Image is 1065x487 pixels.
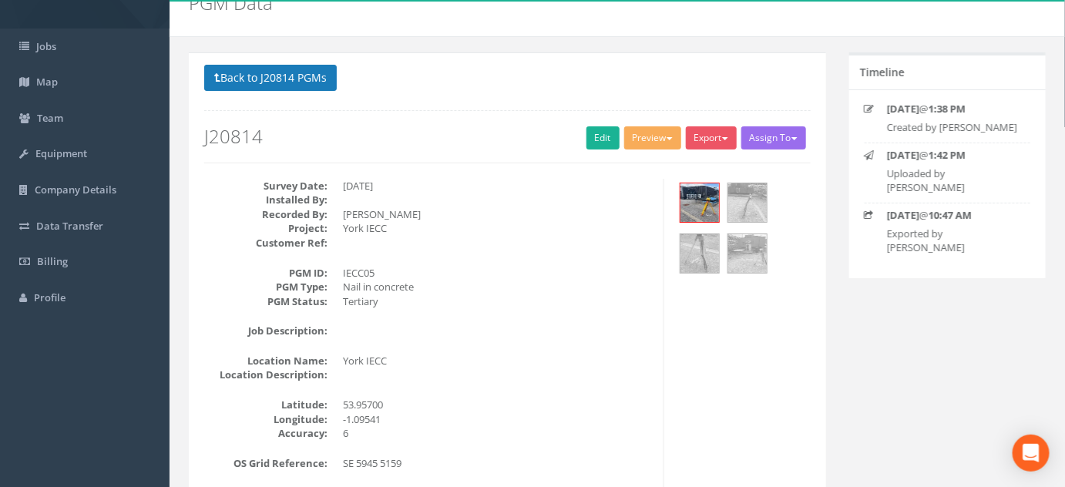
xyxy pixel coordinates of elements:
img: 14685082-27dc-d185-eb2b-6d0545317a42_27a18d6c-5a0f-1453-0fca-af62f9b6dbbd_thumb.jpg [728,183,767,222]
dt: Location Description: [204,368,328,382]
dd: York IECC [343,354,652,368]
p: @ [888,148,1023,163]
button: Export [686,126,737,149]
h2: J20814 [204,126,811,146]
dt: Accuracy: [204,426,328,441]
p: Created by [PERSON_NAME] [888,120,1023,135]
p: Uploaded by [PERSON_NAME] [888,166,1023,195]
span: Billing [37,254,68,268]
dd: 6 [343,426,652,441]
dd: Tertiary [343,294,652,309]
p: Exported by [PERSON_NAME] [888,227,1023,255]
strong: 1:38 PM [929,102,966,116]
dd: -1.09541 [343,412,652,427]
strong: 1:42 PM [929,148,966,162]
strong: [DATE] [888,148,920,162]
strong: 10:47 AM [929,208,973,222]
dt: Recorded By: [204,207,328,222]
dt: PGM Status: [204,294,328,309]
dt: Location Name: [204,354,328,368]
a: Edit [586,126,620,149]
img: 14685082-27dc-d185-eb2b-6d0545317a42_8742d684-1959-093a-f11a-94857bb39d19_thumb.jpg [728,234,767,273]
dt: OS Grid Reference: [204,456,328,471]
span: Team [37,111,63,125]
dt: Job Description: [204,324,328,338]
span: Profile [34,291,66,304]
dt: PGM Type: [204,280,328,294]
button: Back to J20814 PGMs [204,65,337,91]
h5: Timeline [861,66,905,78]
dd: [DATE] [343,179,652,193]
dd: Nail in concrete [343,280,652,294]
dt: Longitude: [204,412,328,427]
div: Open Intercom Messenger [1013,435,1050,472]
strong: [DATE] [888,208,920,222]
button: Preview [624,126,681,149]
span: Jobs [36,39,56,53]
dt: Survey Date: [204,179,328,193]
img: 14685082-27dc-d185-eb2b-6d0545317a42_77fb8488-a61c-08bc-670c-a768adbf5535_thumb.jpg [680,234,719,273]
span: Company Details [35,183,116,196]
img: 14685082-27dc-d185-eb2b-6d0545317a42_c88ec1c2-ccc3-282e-cb3a-b7c1a598fe3f_thumb.jpg [680,183,719,222]
dt: Latitude: [204,398,328,412]
dt: PGM ID: [204,266,328,280]
dd: SE 5945 5159 [343,456,652,471]
p: @ [888,208,1023,223]
span: Map [36,75,58,89]
p: @ [888,102,1023,116]
button: Assign To [741,126,806,149]
dd: 53.95700 [343,398,652,412]
span: Equipment [35,146,87,160]
dt: Installed By: [204,193,328,207]
dd: [PERSON_NAME] [343,207,652,222]
dd: York IECC [343,221,652,236]
span: Data Transfer [36,219,103,233]
dd: IECC05 [343,266,652,280]
dt: Project: [204,221,328,236]
dt: Customer Ref: [204,236,328,250]
strong: [DATE] [888,102,920,116]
